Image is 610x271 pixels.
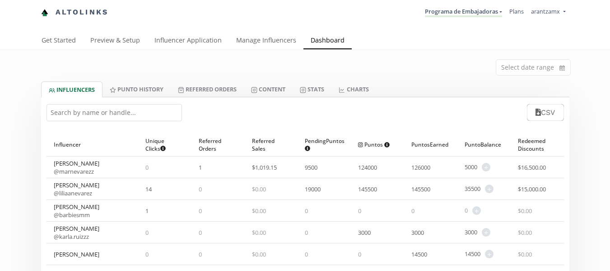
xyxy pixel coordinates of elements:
a: @karla.ruizzz [54,233,89,241]
span: 0 [199,185,202,193]
div: [PERSON_NAME] [54,181,99,197]
a: Altolinks [41,5,109,20]
span: 0 [199,207,202,215]
span: $ 0.00 [518,207,532,215]
div: Referred Orders [199,133,237,156]
span: 145500 [358,185,377,193]
a: @liliaanevarez [54,189,92,197]
span: Puntos [358,141,390,148]
span: 0 [358,250,361,258]
a: Content [244,81,293,97]
span: + [485,185,494,193]
span: 0 [305,207,308,215]
a: Referred Orders [171,81,244,97]
span: + [485,250,494,258]
span: $ 15,000.00 [518,185,546,193]
span: 5000 [465,163,477,171]
span: 0 [305,228,308,237]
a: Plans [509,7,524,15]
span: 0 [199,250,202,258]
span: 35500 [465,185,480,193]
span: 145500 [411,185,430,193]
a: Stats [293,81,331,97]
span: 3000 [358,228,371,237]
span: + [482,228,490,237]
span: 1 [199,163,202,171]
span: 14500 [411,250,427,258]
span: Unique Clicks [145,137,177,152]
span: $ 0.00 [252,185,266,193]
div: Punto Balance [465,133,503,156]
span: 9500 [305,163,317,171]
span: $ 0.00 [518,228,532,237]
a: INFLUENCERS [41,81,102,97]
a: CHARTS [331,81,376,97]
span: 0 [465,206,468,215]
span: $ 16,500.00 [518,163,546,171]
a: Influencer Application [147,32,229,50]
div: [PERSON_NAME] [54,159,99,176]
img: favicon-32x32.png [41,9,48,16]
span: 3000 [411,228,424,237]
div: [PERSON_NAME] [54,203,99,219]
a: Dashboard [303,32,352,50]
span: Pending Puntos [305,137,345,152]
svg: calendar [559,63,565,72]
div: Influencer [54,133,131,156]
span: 1 [145,207,149,215]
span: $ 0.00 [252,228,266,237]
div: [PERSON_NAME] [54,224,99,241]
a: Preview & Setup [83,32,147,50]
span: 0 [358,207,361,215]
span: 0 [145,228,149,237]
a: @barbiesmm [54,211,90,219]
span: 126000 [411,163,430,171]
span: 14500 [465,250,480,258]
div: Referred Sales [252,133,291,156]
span: 3000 [465,228,477,237]
span: $ 0.00 [518,250,532,258]
a: Programa de Embajadoras [425,7,502,17]
span: + [482,163,490,171]
span: 0 [305,250,308,258]
a: arantzamx [531,7,565,18]
span: $ 0.00 [252,250,266,258]
button: CSV [527,104,563,121]
span: 0 [199,228,202,237]
a: Manage Influencers [229,32,303,50]
div: [PERSON_NAME] [54,250,99,258]
span: 0 [411,207,414,215]
span: 19000 [305,185,321,193]
a: Punto HISTORY [102,81,171,97]
span: arantzamx [531,7,560,15]
span: 0 [145,163,149,171]
span: + [472,206,481,215]
div: Puntos Earned [411,133,450,156]
a: @marnevarezz [54,167,94,176]
a: Get Started [34,32,83,50]
span: 14 [145,185,152,193]
span: 0 [145,250,149,258]
input: Search by name or handle... [47,104,182,121]
span: $ 0.00 [252,207,266,215]
span: $ 1,019.15 [252,163,277,171]
div: Redeemed Discounts [518,133,557,156]
span: 124000 [358,163,377,171]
